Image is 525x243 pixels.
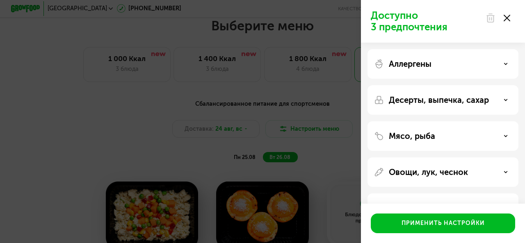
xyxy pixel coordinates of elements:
p: Овощи, лук, чеснок [389,167,468,177]
p: Мясо, рыба [389,131,435,141]
p: Гарниры, каши [389,203,447,213]
div: Применить настройки [402,219,485,227]
p: Десерты, выпечка, сахар [389,95,489,105]
p: Доступно 3 предпочтения [371,10,481,33]
button: Применить настройки [371,213,515,233]
p: Аллергены [389,59,431,69]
